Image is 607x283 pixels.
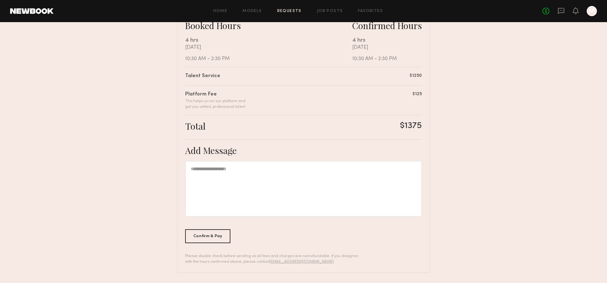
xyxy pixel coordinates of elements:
div: Add Message [185,145,422,156]
div: $1375 [400,120,422,132]
div: This helps us run our platform and get you vetted, professional talent. [185,98,246,110]
div: Platform Fee [185,91,246,98]
a: Home [213,9,228,13]
div: Confirm & Pay [185,229,230,243]
div: [DATE] 10:30 AM - 2:30 PM [185,45,352,62]
div: $125 [412,91,422,97]
a: Models [242,9,262,13]
a: M [587,6,597,16]
a: [EMAIL_ADDRESS][DOMAIN_NAME] [269,260,334,264]
div: 4 hrs [185,36,352,45]
a: Favorites [358,9,383,13]
div: Booked Hours [185,20,352,31]
div: Confirmed Hours [352,20,422,31]
div: $1250 [410,72,422,79]
div: Total [185,120,205,132]
div: 4 hrs [352,36,422,45]
a: Job Posts [317,9,343,13]
div: Talent Service [185,72,220,80]
a: Requests [277,9,302,13]
div: [DATE] 10:30 AM - 2:30 PM [352,45,422,62]
div: Please double check before sending as all fees and charges are nonrefundable. If you disagree wit... [185,253,363,265]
